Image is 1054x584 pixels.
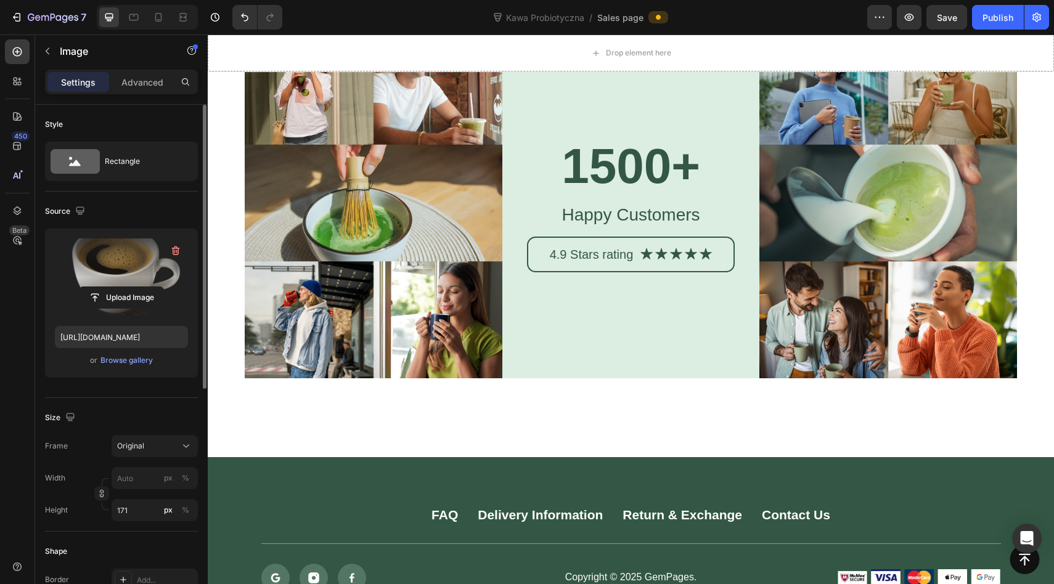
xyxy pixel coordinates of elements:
[589,11,592,24] span: /
[61,76,96,89] p: Settings
[12,131,30,141] div: 450
[45,546,67,557] div: Shape
[112,435,198,457] button: Original
[415,472,534,489] a: Return & Exchange
[100,354,153,367] button: Browse gallery
[319,99,528,165] h2: 1500+
[55,326,188,348] input: https://example.com/image.jpg
[182,505,189,516] div: %
[45,472,65,484] label: Width
[45,505,68,516] label: Height
[597,11,643,24] span: Sales page
[504,11,587,24] span: Kawa Probiotyczna
[45,440,68,452] label: Frame
[60,44,165,59] p: Image
[78,286,165,309] button: Upload Image
[224,472,250,489] a: FAQ
[270,472,395,489] a: Delivery Information
[121,76,163,89] p: Advanced
[45,203,88,220] div: Source
[164,505,173,516] div: px
[926,5,967,30] button: Save
[105,147,180,176] div: Rectangle
[164,472,173,484] div: px
[117,440,144,452] span: Original
[178,503,193,517] button: px
[112,467,198,489] input: px%
[1012,524,1042,553] div: Open Intercom Messenger
[182,472,189,484] div: %
[9,225,30,235] div: Beta
[342,212,426,228] p: 4.9 Stars rating
[554,472,623,489] a: Contact Us
[983,11,1013,24] div: Publish
[161,503,176,517] button: %
[81,10,86,25] p: 7
[232,5,282,30] div: Undo/Redo
[5,5,92,30] button: 7
[937,12,957,23] span: Save
[45,410,78,426] div: Size
[161,471,176,485] button: %
[112,499,198,521] input: px%
[321,168,526,193] p: Happy Customers
[90,353,97,368] span: or
[178,471,193,485] button: px
[208,34,1054,584] iframe: To enrich screen reader interactions, please activate Accessibility in Grammarly extension settings
[100,355,153,366] div: Browse gallery
[45,119,63,130] div: Style
[972,5,1024,30] button: Publish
